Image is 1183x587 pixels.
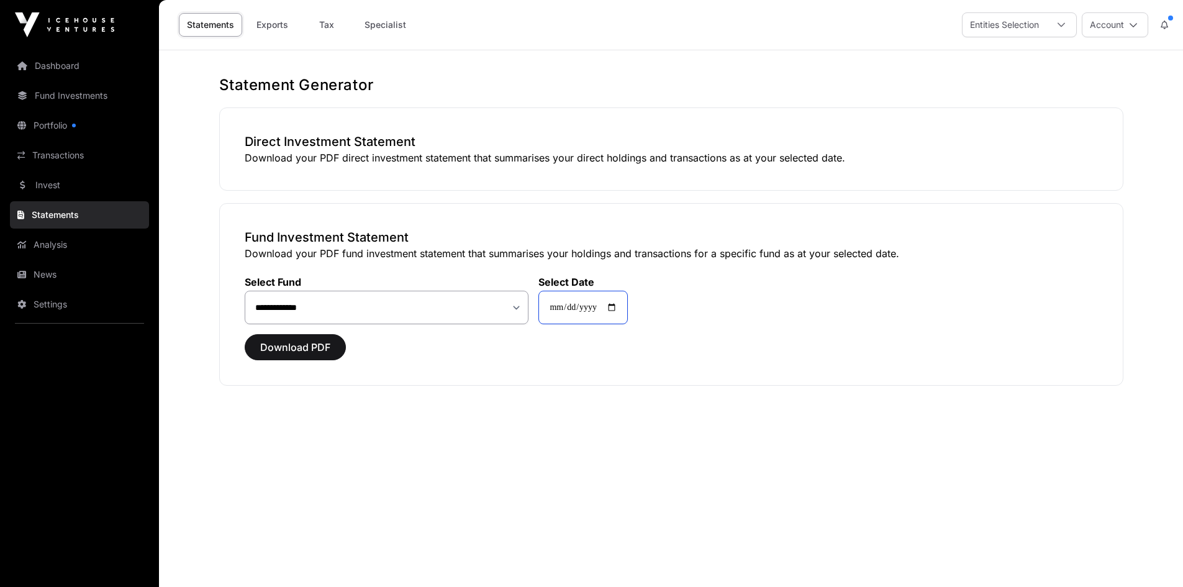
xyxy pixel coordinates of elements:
h3: Direct Investment Statement [245,133,1098,150]
a: Invest [10,171,149,199]
a: Dashboard [10,52,149,80]
a: Statements [179,13,242,37]
label: Select Date [538,276,628,288]
button: Download PDF [245,334,346,360]
h3: Fund Investment Statement [245,229,1098,246]
label: Select Fund [245,276,529,288]
a: Statements [10,201,149,229]
a: Tax [302,13,351,37]
a: Transactions [10,142,149,169]
span: Download PDF [260,340,330,355]
div: Entities Selection [963,13,1046,37]
a: Settings [10,291,149,318]
a: Analysis [10,231,149,258]
p: Download your PDF direct investment statement that summarises your direct holdings and transactio... [245,150,1098,165]
img: Icehouse Ventures Logo [15,12,114,37]
a: News [10,261,149,288]
a: Fund Investments [10,82,149,109]
iframe: Chat Widget [1121,527,1183,587]
a: Exports [247,13,297,37]
a: Specialist [356,13,414,37]
button: Account [1082,12,1148,37]
a: Download PDF [245,347,346,359]
h1: Statement Generator [219,75,1123,95]
p: Download your PDF fund investment statement that summarises your holdings and transactions for a ... [245,246,1098,261]
a: Portfolio [10,112,149,139]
